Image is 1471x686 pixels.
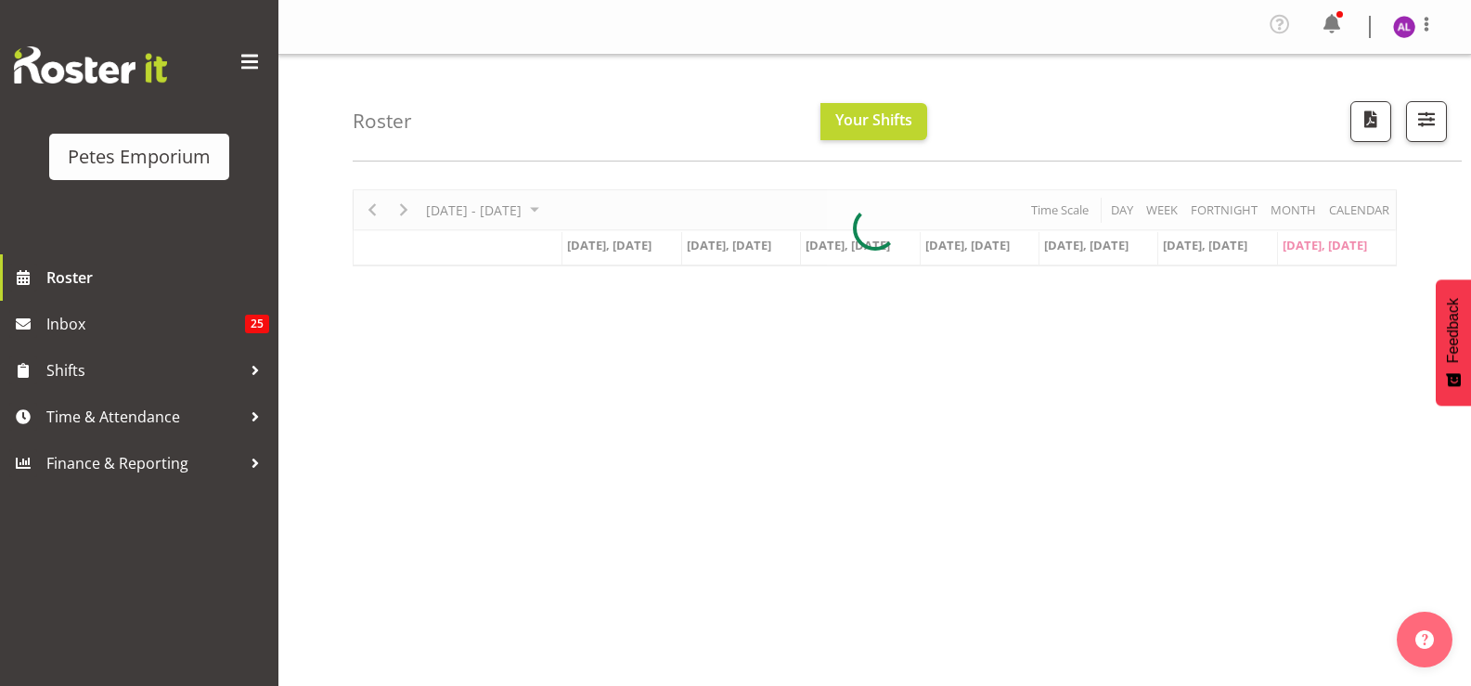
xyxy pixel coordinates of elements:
span: Time & Attendance [46,403,241,431]
img: abigail-lane11345.jpg [1393,16,1415,38]
span: 25 [245,315,269,333]
img: Rosterit website logo [14,46,167,84]
span: Inbox [46,310,245,338]
span: Your Shifts [835,110,912,130]
span: Finance & Reporting [46,449,241,477]
span: Roster [46,264,269,291]
button: Download a PDF of the roster according to the set date range. [1350,101,1391,142]
span: Feedback [1445,298,1462,363]
div: Petes Emporium [68,143,211,171]
button: Filter Shifts [1406,101,1447,142]
h4: Roster [353,110,412,132]
span: Shifts [46,356,241,384]
button: Feedback - Show survey [1436,279,1471,406]
button: Your Shifts [820,103,927,140]
img: help-xxl-2.png [1415,630,1434,649]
